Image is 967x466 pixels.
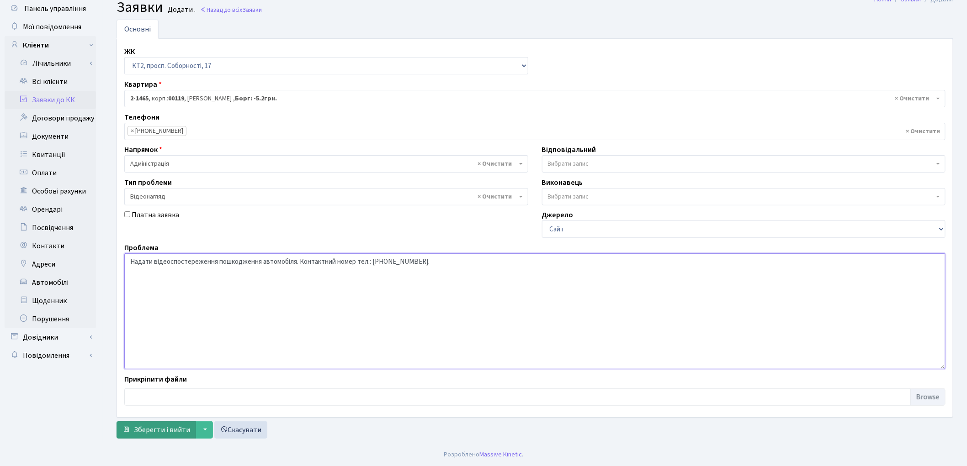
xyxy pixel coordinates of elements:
[542,209,574,220] label: Джерело
[117,20,159,39] a: Основні
[124,90,946,107] span: <b>2-1465</b>, корп.: <b>00119</b>, Красікова Алла Василівна , <b>Борг: -5.2грн.</b>
[117,421,196,439] button: Зберегти і вийти
[214,421,267,439] a: Скасувати
[200,5,262,14] a: Назад до всіхЗаявки
[444,450,523,460] div: Розроблено .
[548,159,589,168] span: Вибрати запис
[5,182,96,200] a: Особові рахунки
[124,144,162,155] label: Напрямок
[5,328,96,346] a: Довідники
[479,450,522,459] a: Massive Kinetic
[5,200,96,219] a: Орендарі
[130,94,934,103] span: <b>2-1465</b>, корп.: <b>00119</b>, Красікова Алла Василівна , <b>Борг: -5.2грн.</b>
[128,126,186,136] li: (096) 319-21-39
[134,425,190,435] span: Зберегти і вийти
[5,91,96,109] a: Заявки до КК
[168,94,184,103] b: 00119
[5,273,96,292] a: Автомобілі
[124,46,135,57] label: ЖК
[542,177,583,188] label: Виконавець
[132,209,179,220] label: Платна заявка
[5,109,96,127] a: Договори продажу
[124,374,187,385] label: Прикріпити файли
[5,73,96,91] a: Всі клієнти
[906,127,940,136] span: Видалити всі елементи
[5,292,96,310] a: Щоденник
[235,94,277,103] b: Борг: -5.2грн.
[542,144,596,155] label: Відповідальний
[124,112,159,123] label: Телефони
[478,192,512,201] span: Видалити всі елементи
[5,219,96,237] a: Посвідчення
[124,177,172,188] label: Тип проблеми
[478,159,512,168] span: Видалити всі елементи
[5,18,96,36] a: Мої повідомлення
[130,159,517,168] span: Адміністрація
[166,5,196,14] small: Додати .
[130,94,149,103] b: 2-1465
[5,310,96,328] a: Порушення
[131,126,134,136] span: ×
[5,255,96,273] a: Адреси
[130,192,517,201] span: Відеонагляд
[5,36,96,54] a: Клієнти
[124,155,528,173] span: Адміністрація
[5,127,96,146] a: Документи
[23,22,81,32] span: Мої повідомлення
[124,242,159,253] label: Проблема
[124,79,162,90] label: Квартира
[242,5,262,14] span: Заявки
[5,146,96,164] a: Квитанції
[5,164,96,182] a: Оплати
[124,188,528,205] span: Відеонагляд
[895,94,930,103] span: Видалити всі елементи
[5,346,96,365] a: Повідомлення
[548,192,589,201] span: Вибрати запис
[24,4,86,14] span: Панель управління
[5,237,96,255] a: Контакти
[11,54,96,73] a: Лічильники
